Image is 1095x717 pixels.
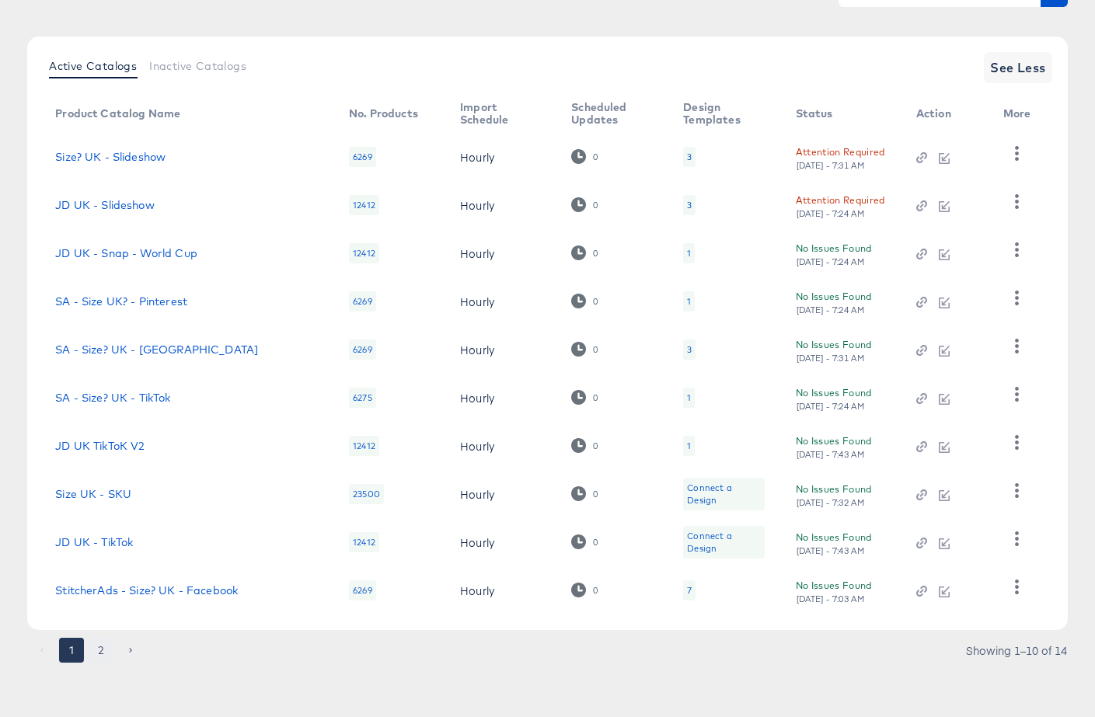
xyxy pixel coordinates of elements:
div: 12412 [349,436,379,456]
a: JD UK - Snap - World Cup [55,247,197,259]
nav: pagination navigation [27,638,145,663]
div: 12412 [349,243,379,263]
span: Active Catalogs [49,60,137,72]
div: 6269 [349,580,376,600]
div: Connect a Design [683,526,764,559]
div: [DATE] - 7:24 AM [796,208,866,219]
div: 0 [571,294,598,308]
div: 3 [687,199,692,211]
td: Hourly [448,229,559,277]
td: Hourly [448,518,559,566]
a: SA - Size UK? - Pinterest [55,295,187,308]
td: Hourly [448,470,559,518]
a: Size UK - SKU [55,488,131,500]
td: Hourly [448,374,559,422]
a: SA - Size? UK - [GEOGRAPHIC_DATA] [55,343,258,356]
div: 1 [687,247,691,259]
div: 1 [687,295,691,308]
div: Showing 1–10 of 14 [965,645,1068,656]
div: 0 [592,585,598,596]
div: 0 [592,392,598,403]
div: 0 [571,245,598,260]
div: 6269 [349,339,376,360]
div: 1 [683,243,695,263]
td: Hourly [448,325,559,374]
button: page 1 [59,638,84,663]
td: Hourly [448,566,559,614]
div: 0 [571,149,598,164]
button: Attention Required[DATE] - 7:31 AM [796,144,885,171]
a: SA - Size? UK - TikTok [55,392,170,404]
div: 3 [687,151,692,163]
div: 0 [571,534,598,549]
div: 3 [683,147,696,167]
td: Hourly [448,181,559,229]
div: Design Templates [683,101,764,126]
div: 1 [687,440,691,452]
div: 0 [592,440,598,451]
span: Inactive Catalogs [149,60,246,72]
div: 3 [683,339,696,360]
th: Action [904,96,991,133]
button: Attention Required[DATE] - 7:24 AM [796,192,885,219]
div: 0 [592,296,598,307]
div: 6269 [349,147,376,167]
div: 3 [687,343,692,356]
div: Import Schedule [460,101,540,126]
div: 0 [592,151,598,162]
button: Go to next page [118,638,143,663]
div: Attention Required [796,144,885,160]
div: Attention Required [796,192,885,208]
div: 1 [687,392,691,404]
th: Status [783,96,904,133]
div: 0 [571,197,598,212]
div: 12412 [349,195,379,215]
div: Connect a Design [683,478,764,510]
td: Hourly [448,277,559,325]
div: 6269 [349,291,376,312]
div: 0 [571,583,598,597]
a: JD UK TikToK V2 [55,440,145,452]
button: See Less [984,52,1052,83]
div: 0 [571,438,598,453]
div: 0 [571,486,598,501]
div: 3 [683,195,696,215]
a: JD UK - Slideshow [55,199,155,211]
div: 7 [687,584,692,597]
div: 0 [571,390,598,405]
div: 6275 [349,388,376,408]
div: 1 [683,291,695,312]
div: No. Products [349,107,418,120]
div: Product Catalog Name [55,107,180,120]
a: JD UK - TikTok [55,536,133,548]
a: StitcherAds - Size? UK - Facebook [55,584,238,597]
span: See Less [990,57,1046,78]
div: Scheduled Updates [571,101,652,126]
a: Size? UK - Slideshow [55,151,166,163]
div: 1 [683,388,695,408]
div: 0 [592,537,598,548]
div: 12412 [349,532,379,552]
div: 0 [592,200,598,211]
th: More [991,96,1050,133]
td: Hourly [448,422,559,470]
div: 0 [592,344,598,355]
div: [DATE] - 7:31 AM [796,160,866,171]
button: Go to page 2 [89,638,113,663]
div: 1 [683,436,695,456]
div: Connect a Design [687,530,760,555]
div: 0 [571,342,598,357]
div: 7 [683,580,696,600]
div: 0 [592,489,598,499]
div: 23500 [349,484,384,504]
td: Hourly [448,133,559,181]
div: Connect a Design [687,482,760,506]
div: 0 [592,248,598,259]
